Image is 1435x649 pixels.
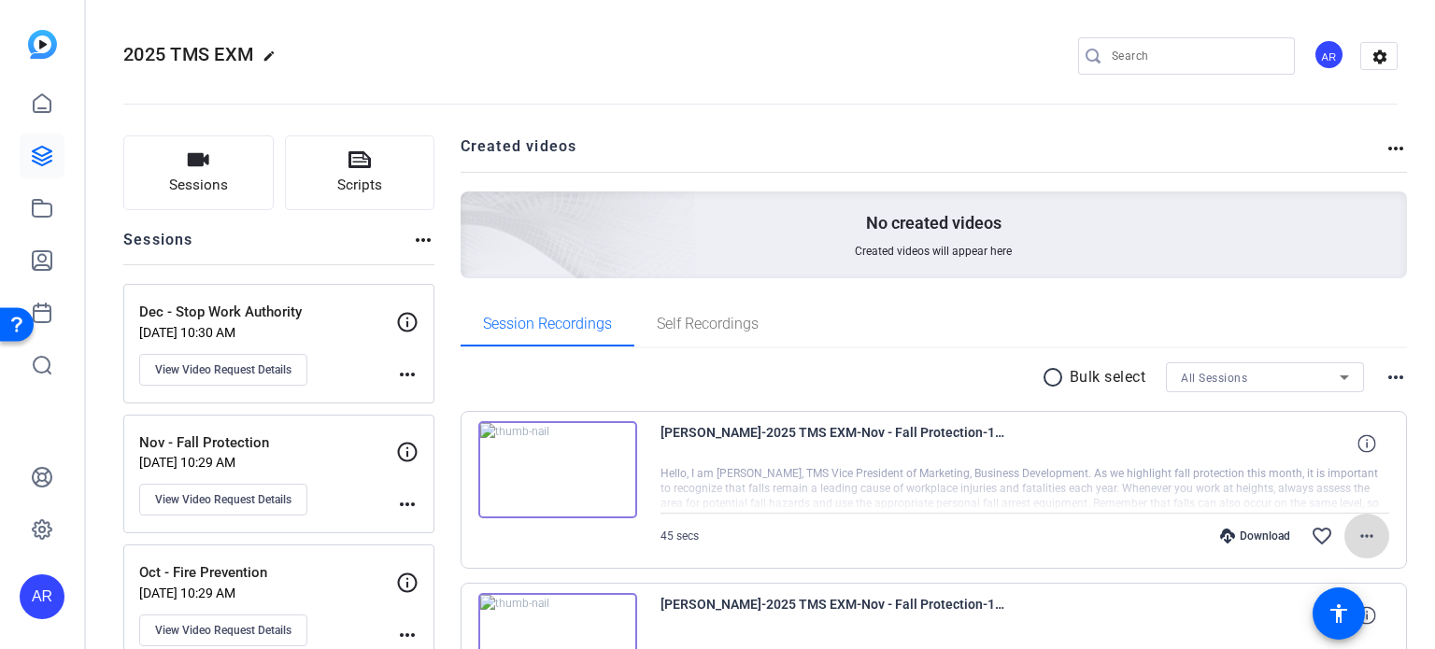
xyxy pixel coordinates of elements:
span: Self Recordings [657,317,759,332]
span: Session Recordings [483,317,612,332]
mat-icon: more_horiz [396,493,419,515]
p: [DATE] 10:29 AM [139,455,396,470]
mat-icon: more_horiz [1385,137,1407,160]
span: 45 secs [661,529,699,543]
div: AR [20,574,64,619]
img: Creted videos background [251,7,697,412]
mat-icon: more_horiz [396,624,419,646]
p: Bulk select [1070,366,1146,388]
span: View Video Request Details [155,492,291,507]
button: View Video Request Details [139,484,307,515]
p: Dec - Stop Work Authority [139,302,396,323]
mat-icon: favorite_border [1311,525,1333,547]
img: blue-gradient.svg [28,30,57,59]
mat-icon: edit [263,49,285,72]
mat-icon: more_horiz [1385,366,1407,388]
span: Sessions [169,175,228,196]
div: Download [1211,529,1300,543]
span: [PERSON_NAME]-2025 TMS EXM-Nov - Fall Protection-1759364853435-webcam [661,593,1006,638]
mat-icon: settings [1361,43,1399,71]
img: thumb-nail [478,421,637,518]
mat-icon: more_horiz [396,363,419,386]
input: Search [1112,45,1280,67]
mat-icon: more_horiz [412,229,434,251]
h2: Created videos [461,135,1385,172]
span: Scripts [337,175,382,196]
button: Scripts [285,135,435,210]
p: Oct - Fire Prevention [139,562,396,584]
div: AR [1314,39,1344,70]
h2: Sessions [123,229,193,264]
p: No created videos [866,212,1002,234]
span: 2025 TMS EXM [123,43,253,65]
p: Nov - Fall Protection [139,432,396,454]
button: View Video Request Details [139,354,307,386]
mat-icon: radio_button_unchecked [1042,366,1070,388]
p: [DATE] 10:30 AM [139,325,396,340]
button: Sessions [123,135,274,210]
p: [DATE] 10:29 AM [139,586,396,600]
mat-icon: more_horiz [1356,525,1378,547]
span: Created videos will appear here [855,244,1012,259]
mat-icon: accessibility [1328,602,1350,625]
span: View Video Request Details [155,362,291,377]
button: View Video Request Details [139,614,307,646]
span: [PERSON_NAME]-2025 TMS EXM-Nov - Fall Protection-1759364894688-webcam [661,421,1006,466]
span: View Video Request Details [155,623,291,638]
ngx-avatar: AJ Ruperto [1314,39,1346,72]
span: All Sessions [1181,372,1247,385]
